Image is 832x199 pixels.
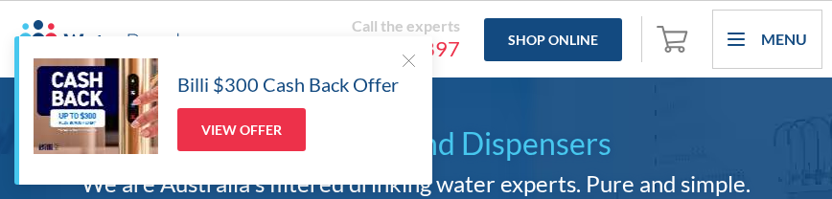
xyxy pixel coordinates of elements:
a: Shop Online [484,18,622,61]
div: Call the experts [211,16,460,35]
img: The Water People [19,20,192,58]
a: View Offer [177,108,306,151]
iframe: podium webchat widget bubble [640,103,832,199]
img: Billi $300 Cash Back Offer [34,58,158,154]
h5: Billi $300 Cash Back Offer [177,70,399,99]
